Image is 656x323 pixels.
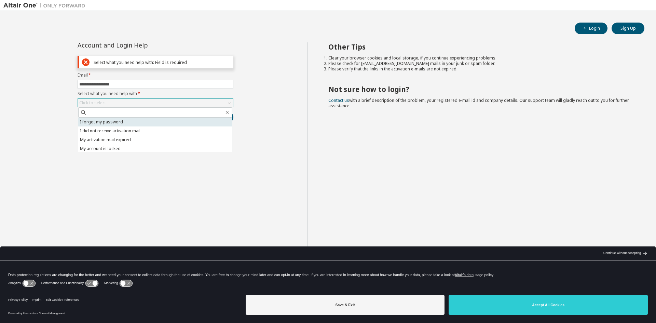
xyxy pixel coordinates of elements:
[612,23,644,34] button: Sign Up
[78,118,232,126] li: I forgot my password
[3,2,89,9] img: Altair One
[328,97,629,109] span: with a brief description of the problem, your registered e-mail id and company details. Our suppo...
[328,55,632,61] li: Clear your browser cookies and local storage, if you continue experiencing problems.
[78,99,233,107] div: Click to select
[78,91,233,96] label: Select what you need help with
[78,72,233,78] label: Email
[328,66,632,72] li: Please verify that the links in the activation e-mails are not expired.
[328,42,632,51] h2: Other Tips
[328,85,632,94] h2: Not sure how to login?
[575,23,607,34] button: Login
[328,61,632,66] li: Please check for [EMAIL_ADDRESS][DOMAIN_NAME] mails in your junk or spam folder.
[328,97,349,103] a: Contact us
[78,42,202,48] div: Account and Login Help
[79,100,106,106] div: Click to select
[94,60,230,65] div: Select what you need help with: Field is required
